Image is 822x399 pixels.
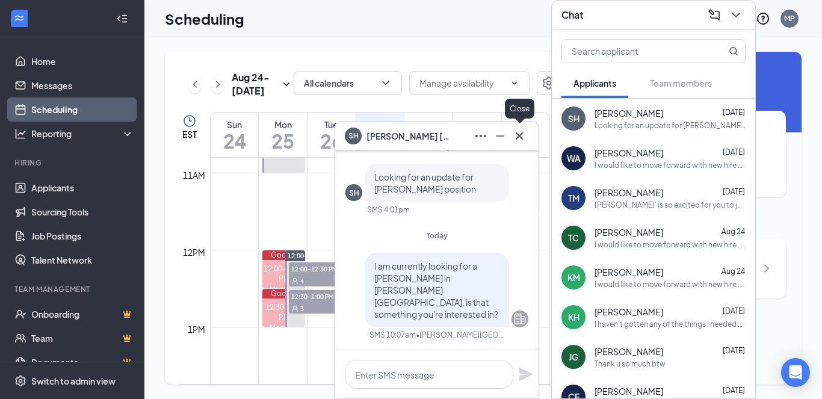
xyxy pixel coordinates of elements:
button: Ellipses [471,126,490,146]
span: • [PERSON_NAME][GEOGRAPHIC_DATA] (Bath) PC346361 [416,330,507,340]
span: 12:00-1:00 PM [288,252,330,260]
span: [PERSON_NAME] [595,385,663,397]
div: Meeting with 4 applicants [262,284,305,315]
input: Search applicant [562,40,705,63]
h1: Scheduling [165,8,244,29]
div: Reporting [31,128,135,140]
div: SH [349,188,359,198]
div: I would like to move forward with new hire ppw. I'll need the following things texted to this num... [595,240,746,250]
span: [PERSON_NAME] [595,107,663,119]
div: SMS 10:07am [369,330,416,340]
div: 11am [181,169,208,182]
span: [PERSON_NAME] [PERSON_NAME] [366,129,451,143]
a: Messages [31,73,134,97]
svg: User [291,305,298,312]
div: Team Management [14,284,132,294]
svg: ChevronDown [510,78,519,88]
span: Today [427,231,448,240]
a: August 27, 2025 [356,113,404,157]
a: August 29, 2025 [453,113,501,157]
a: Talent Network [31,248,134,272]
svg: ChevronDown [380,77,392,89]
input: Manage availability [419,76,505,90]
a: TeamCrown [31,326,134,350]
svg: Minimize [493,129,507,143]
span: 3 [300,305,304,313]
button: ChevronLeft [188,75,202,93]
div: Google [262,289,305,298]
div: TC [568,232,579,244]
span: [DATE] [723,306,745,315]
svg: Cross [512,129,527,143]
span: Aug 24 [722,267,745,276]
svg: Collapse [116,13,128,25]
span: [PERSON_NAME] [595,187,663,199]
div: KM [567,271,580,283]
div: MP [784,13,795,23]
svg: Clock [182,114,197,128]
a: August 26, 2025 [307,113,356,157]
div: Wed [356,119,404,131]
span: 4 [300,277,304,285]
svg: ChevronDown [729,8,743,22]
a: DocumentsCrown [31,350,134,374]
a: August 24, 2025 [211,113,258,157]
svg: ChevronLeft [189,77,201,91]
button: ChevronRight [211,75,224,93]
div: 12:30-1:00 PM [262,302,305,323]
button: Settings [537,71,561,95]
div: I would like to move forward with new hire ppw. I'll need the following things texted to this num... [595,160,746,170]
a: Sourcing Tools [31,200,134,224]
svg: ChevronRight [759,261,774,276]
a: August 30, 2025 [502,113,549,157]
svg: Company [513,312,527,326]
svg: WorkstreamLogo [13,12,25,24]
button: Cross [510,126,529,146]
span: [PERSON_NAME] [595,345,663,357]
a: Applicants [31,176,134,200]
div: Switch to admin view [31,375,116,387]
span: I am currently looking for a [PERSON_NAME] in [PERSON_NAME][GEOGRAPHIC_DATA], is that something y... [374,261,498,320]
div: JG [569,351,578,363]
span: Looking for an update for [PERSON_NAME] position [374,172,476,194]
a: Scheduling [31,97,134,122]
a: Home [31,49,134,73]
span: Aug 24 [722,227,745,236]
svg: Plane [518,367,533,382]
div: Open Intercom Messenger [781,358,810,387]
span: 12:00-12:30 PM [289,262,349,274]
div: WA [567,152,581,164]
div: Sat [502,119,549,131]
div: Thu [404,119,453,131]
svg: ComposeMessage [707,8,722,22]
button: All calendarsChevronDown [294,71,402,95]
svg: Settings [14,375,26,387]
a: OnboardingCrown [31,302,134,326]
span: [PERSON_NAME] [595,147,663,159]
span: [DATE] [723,147,745,156]
div: 12pm [181,246,208,259]
svg: Ellipses [474,129,488,143]
a: Settings [537,71,561,97]
div: I haven't gotten any of the things I needed yet. I wasn't sure if you tried to send them already ... [595,319,746,329]
span: [DATE] [723,386,745,395]
span: EST [182,128,197,140]
svg: User [291,277,298,285]
div: Mon [259,119,307,131]
div: I would like to move forward with new hire ppw. I'll need the following things texted to this num... [595,279,746,289]
h1: 25 [259,131,307,151]
span: Team members [650,78,712,88]
div: Meeting with 3 applicants [262,323,305,353]
div: KH [568,311,579,323]
span: Applicants [573,78,616,88]
span: [PERSON_NAME] [595,226,663,238]
div: SMS 4:01pm [367,205,410,215]
svg: SmallChevronDown [279,77,294,91]
div: Looking for an update for [PERSON_NAME] position [595,120,746,131]
div: Fri [453,119,501,131]
span: [DATE] [723,346,745,355]
h3: Chat [561,8,583,22]
div: Hiring [14,158,132,168]
span: [DATE] [723,187,745,196]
